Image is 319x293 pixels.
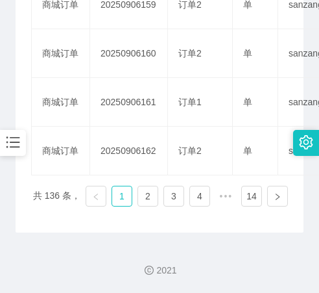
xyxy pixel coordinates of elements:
[243,97,252,107] span: 单
[190,186,209,206] a: 4
[145,266,154,275] i: 图标: copyright
[32,29,90,78] td: 商城订单
[5,134,21,151] i: 图标: bars
[243,48,252,58] span: 单
[112,186,132,206] a: 1
[10,264,309,277] div: 2021
[274,193,281,201] i: 图标: right
[90,78,168,127] td: 20250906161
[92,193,100,201] i: 图标: left
[299,135,313,149] i: 图标: setting
[178,97,202,107] span: 订单1
[243,146,252,156] span: 单
[86,186,106,207] li: 上一页
[32,78,90,127] td: 商城订单
[90,127,168,175] td: 20250906162
[33,186,80,207] li: 共 136 条，
[90,29,168,78] td: 20250906160
[178,48,202,58] span: 订单2
[164,186,183,206] a: 3
[178,146,202,156] span: 订单2
[242,186,261,206] a: 14
[267,186,288,207] li: 下一页
[241,186,262,207] li: 14
[215,186,236,207] span: •••
[32,127,90,175] td: 商城订单
[215,186,236,207] li: 向后 5 页
[138,186,158,206] a: 2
